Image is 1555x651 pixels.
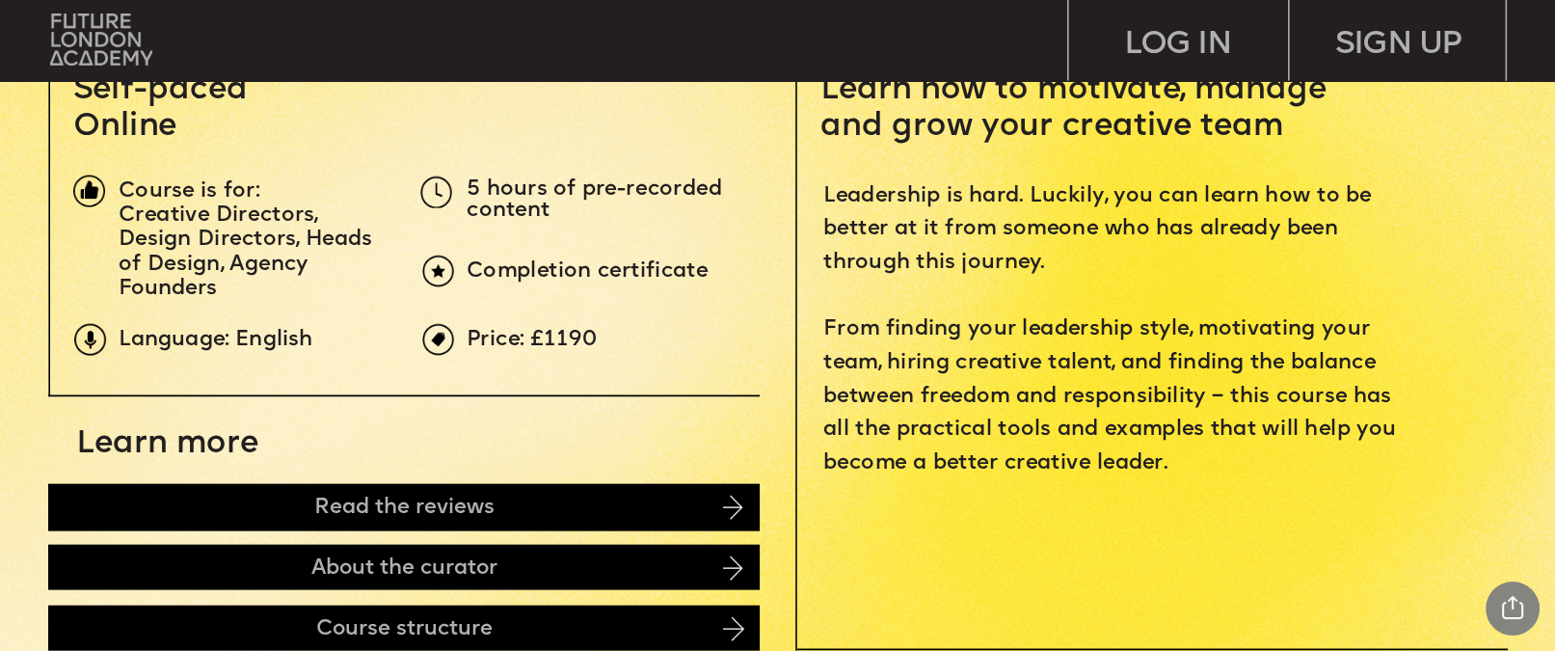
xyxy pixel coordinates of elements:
img: image-d430bf59-61f2-4e83-81f2-655be665a85d.png [723,556,742,581]
img: upload-6b0d0326-a6ce-441c-aac1-c2ff159b353e.png [422,256,454,287]
div: Share [1486,582,1540,636]
img: upload-9eb2eadd-7bf9-4b2b-b585-6dd8b9275b41.png [74,324,106,356]
img: image-14cb1b2c-41b0-4782-8715-07bdb6bd2f06.png [723,496,742,520]
span: Completion certificate [467,260,708,284]
img: image-ebac62b4-e37e-4ca8-99fd-bb379c720805.png [723,617,744,641]
img: upload-969c61fd-ea08-4d05-af36-d273f2608f5e.png [422,324,454,356]
img: image-1fa7eedb-a71f-428c-a033-33de134354ef.png [73,176,105,207]
span: 5 hours of pre-recorded content [467,178,728,223]
span: Price: £1190 [467,329,597,352]
span: Creative Directors, Design Directors, Heads of Design, Agency Founders [119,203,378,299]
span: Self-paced [73,75,248,107]
span: Leadership is hard. Luckily, you can learn how to be better at it from someone who has already be... [823,185,1402,475]
img: upload-5dcb7aea-3d7f-4093-a867-f0427182171d.png [420,176,452,208]
span: Learn more [76,429,258,461]
span: Online [73,111,176,143]
span: Course is for: [119,179,259,203]
img: upload-bfdffa89-fac7-4f57-a443-c7c39906ba42.png [50,14,152,66]
span: Language: English [119,329,313,352]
